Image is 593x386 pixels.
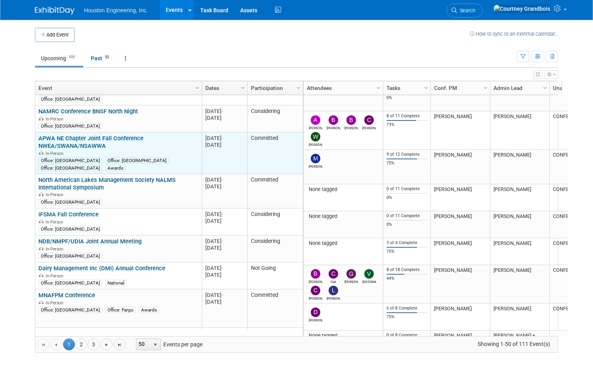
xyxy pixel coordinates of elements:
div: 0 of 11 Complete [386,213,428,219]
span: 52 [103,54,111,60]
span: Events per page [126,338,210,350]
a: MNAFPM Conference [38,292,95,299]
span: Search [457,8,475,13]
div: 0% [386,95,428,101]
span: Showing 1-50 of 111 Event(s) [471,338,558,350]
a: 3 [88,338,99,350]
span: - [222,265,223,271]
div: Office: [GEOGRAPHIC_DATA] [38,165,102,171]
div: 9 of 12 Complete [386,152,428,157]
span: In-Person [46,117,66,122]
div: [DATE] [205,271,244,278]
a: Dairy Management Inc (DMI) Annual Conference [38,265,165,272]
td: Considering [247,105,303,132]
div: None tagged [307,240,380,247]
span: 111 [67,54,77,60]
a: North American Lakes Management Society NALMS International Symposium [38,176,176,191]
td: Committed [247,132,303,174]
td: [PERSON_NAME] [430,265,490,304]
span: In-Person [46,151,66,156]
div: Bret Zimmerman [327,125,340,130]
span: - [222,135,223,141]
div: 44% [386,276,428,281]
div: Awards [139,307,159,313]
img: Lisa Odens [329,286,338,295]
div: Cait Caswell [327,279,340,284]
td: Not Going [247,262,303,289]
a: Attendees [307,81,378,95]
div: [DATE] [205,298,244,305]
img: Bret Zimmerman [329,115,338,125]
div: [DATE] [205,135,244,141]
td: [PERSON_NAME] [490,238,549,265]
span: Houston Engineering, Inc. [84,7,148,13]
div: 3 of 4 Complete [386,240,428,246]
div: Awards [105,165,126,171]
button: Add Event [35,28,75,42]
div: Vienne Guncheon [362,279,376,284]
div: 6 of 8 Complete [386,306,428,311]
span: Go to the previous page [53,342,59,348]
img: In-Person Event [39,151,44,155]
td: Committed [247,289,303,328]
img: In-Person Event [39,117,44,120]
span: - [222,292,223,298]
div: Office: [GEOGRAPHIC_DATA] [38,253,102,259]
div: Office: [GEOGRAPHIC_DATA] [38,96,102,102]
div: Office: Fargo [105,307,136,313]
a: Past52 [85,51,117,66]
a: Go to the previous page [50,338,62,350]
span: 50 [136,339,150,350]
img: In-Person Event [39,273,44,277]
a: Go to the first page [37,338,49,350]
img: Bret Zimmerman [311,269,320,279]
a: Column Settings [193,81,202,93]
a: Column Settings [482,81,490,93]
div: Lisa Odens [327,295,340,300]
div: 75% [386,314,428,320]
div: 0 of 11 Complete [386,186,428,192]
div: Office: [GEOGRAPHIC_DATA] [38,157,102,164]
a: Column Settings [295,81,303,93]
td: [PERSON_NAME] + Savannah [490,331,549,357]
span: In-Person [46,192,66,197]
a: Dates [205,81,242,95]
img: Courtney Grandbois [493,4,551,13]
div: 75% [386,249,428,254]
div: [DATE] [205,108,244,115]
img: Bob Gregalunas [346,115,356,125]
div: Alan Kemmet [309,125,323,130]
a: Go to the next page [101,338,113,350]
div: 75% [386,161,428,166]
div: None tagged [307,332,380,339]
span: select [152,342,159,348]
span: Column Settings [482,85,489,91]
div: Bob Gregalunas [344,125,358,130]
span: Go to the last page [117,342,123,348]
img: Chris Otterness [311,286,320,295]
a: Go to the last page [114,338,126,350]
td: [PERSON_NAME] [430,304,490,331]
img: Whitaker Thomas [311,132,320,141]
a: RCon by [PERSON_NAME] [38,330,105,337]
span: In-Person [46,300,66,306]
span: In-Person [46,220,66,225]
div: [DATE] [205,292,244,298]
span: Column Settings [240,85,246,91]
div: Office: [GEOGRAPHIC_DATA] [38,123,102,129]
div: Bret Zimmerman [309,279,323,284]
span: Go to the first page [40,342,46,348]
a: Upcoming111 [35,51,83,66]
img: Chris Furman [364,115,374,125]
td: Committed [247,174,303,208]
img: Vienne Guncheon [364,269,374,279]
img: In-Person Event [39,247,44,250]
div: 8 of 11 Complete [386,113,428,119]
a: Event [38,81,197,95]
span: In-Person [46,273,66,279]
div: [DATE] [205,211,244,218]
a: Column Settings [422,81,431,93]
a: NAMRC Conference BNSF North Night [38,108,138,115]
div: [DATE] [205,238,244,245]
span: - [222,177,223,183]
